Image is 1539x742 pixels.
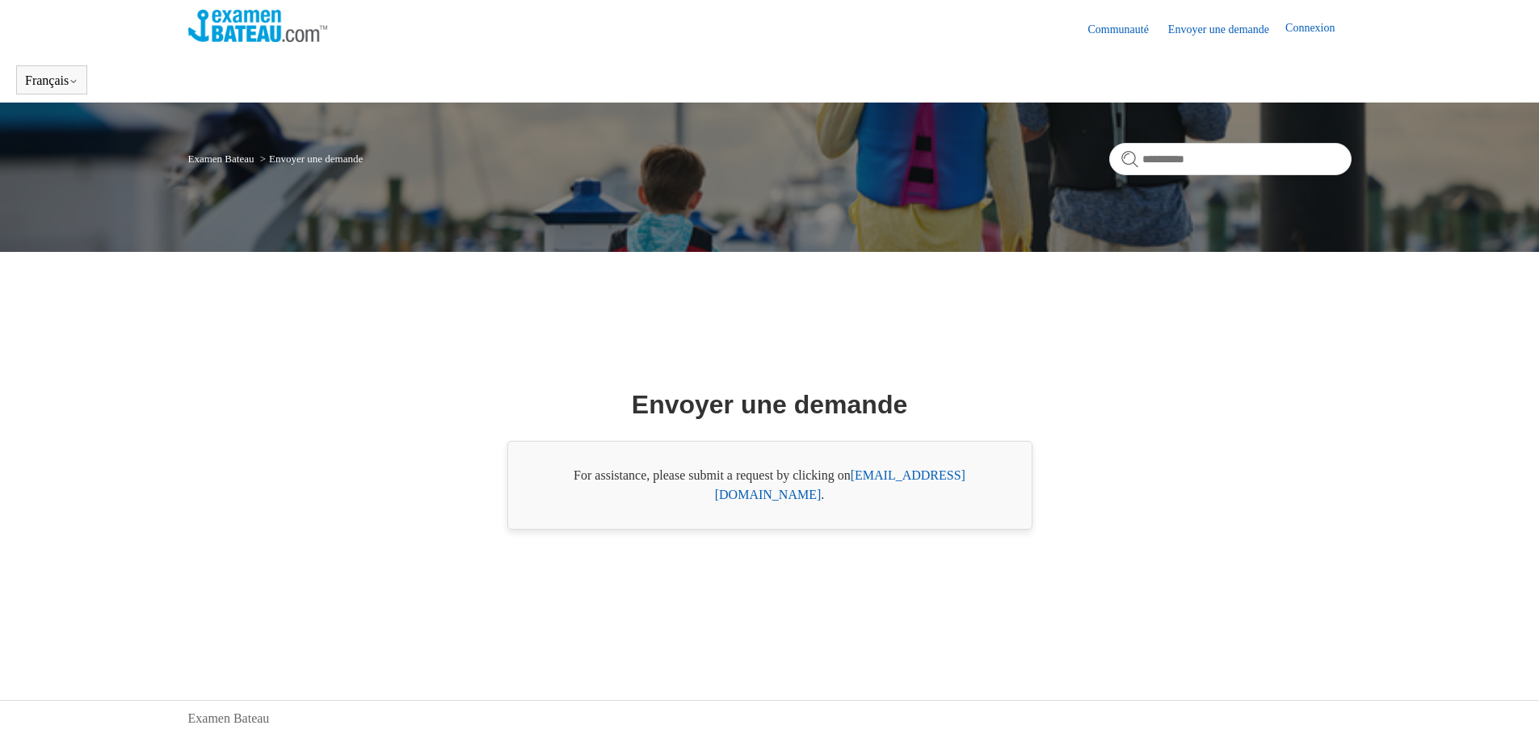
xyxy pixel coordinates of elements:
[1435,688,1528,730] div: Chat Support
[1168,21,1285,38] a: Envoyer une demande
[25,73,78,88] button: Français
[1285,19,1351,39] a: Connexion
[507,441,1032,530] div: For assistance, please submit a request by clicking on .
[188,153,257,165] li: Examen Bateau
[632,385,907,424] h1: Envoyer une demande
[1109,143,1352,175] input: Rechercher
[188,153,254,165] a: Examen Bateau
[188,10,328,42] img: Page d’accueil du Centre d’aide Examen Bateau
[257,153,364,165] li: Envoyer une demande
[1087,21,1164,38] a: Communauté
[188,709,270,728] a: Examen Bateau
